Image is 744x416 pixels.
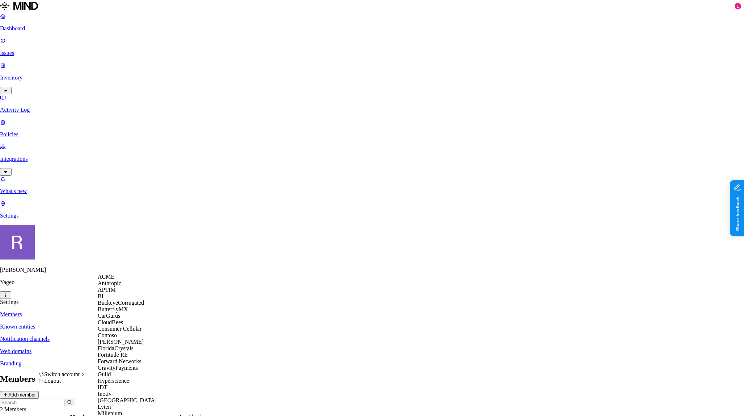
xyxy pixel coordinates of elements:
span: GravityPayments [98,365,138,371]
span: FloridaCrystals [98,345,134,351]
span: Consumer Cellular [98,326,141,332]
span: Anthropic [98,280,121,286]
span: APTIM [98,287,116,293]
span: CarGurus [98,313,120,319]
span: Forward Networks [98,358,141,364]
span: IDT [98,384,107,390]
span: ACME [98,274,114,280]
span: Inotiv [98,391,111,397]
span: [PERSON_NAME] [98,339,144,345]
span: Lyten [98,404,111,410]
span: Contoso [98,332,117,338]
span: BI [98,293,103,299]
span: Guild [98,371,111,377]
div: Logout [38,378,85,384]
span: Hyperscience [98,378,129,384]
span: ButterflyMX [98,306,128,312]
span: Switch account [44,371,80,377]
span: BuckeyeCorrugated [98,300,144,306]
span: CloudBees [98,319,123,325]
span: Fortitude RE [98,352,128,358]
span: [GEOGRAPHIC_DATA] [98,397,157,403]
